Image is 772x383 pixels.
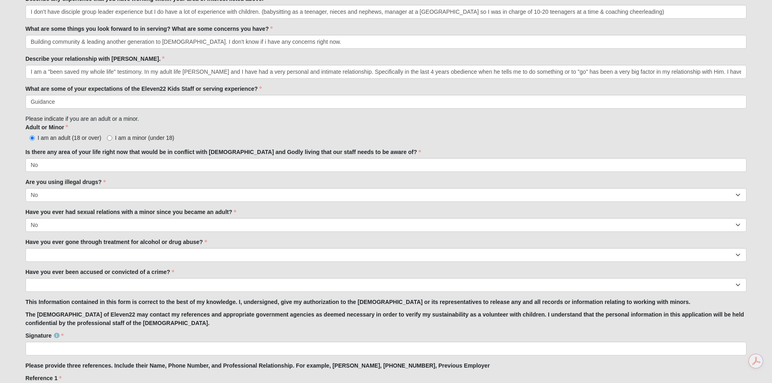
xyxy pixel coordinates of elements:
label: Describe your relationship with [PERSON_NAME]. [26,55,165,63]
label: What are some things you look forward to in serving? What are some concerns you have? [26,25,273,33]
label: Have you ever gone through treatment for alcohol or drug abuse? [26,238,207,246]
label: Have you ever been accused or convicted of a crime? [26,268,174,276]
label: Reference 1 [26,374,62,382]
label: What are some of your expectations of the Eleven22 Kids Staff or serving experience? [26,85,262,93]
label: Are you using illegal drugs? [26,178,106,186]
input: I am a minor (under 18) [107,135,112,141]
strong: Please provide three references. Include their Name, Phone Number, and Professional Relationship.... [26,362,490,369]
label: Signature [26,332,64,340]
span: I am a minor (under 18) [115,135,174,141]
strong: This Information contained in this form is correct to the best of my knowledge. I, undersigned, g... [26,299,691,305]
input: I am an adult (18 or over) [30,135,35,141]
label: Have you ever had sexual relations with a minor since you became an adult? [26,208,236,216]
strong: The [DEMOGRAPHIC_DATA] of Eleven22 may contact my references and appropriate government agencies ... [26,311,744,326]
label: Adult or Minor [26,123,68,131]
label: Is there any area of your life right now that would be in conflict with [DEMOGRAPHIC_DATA] and Go... [26,148,421,156]
span: I am an adult (18 or over) [38,135,101,141]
